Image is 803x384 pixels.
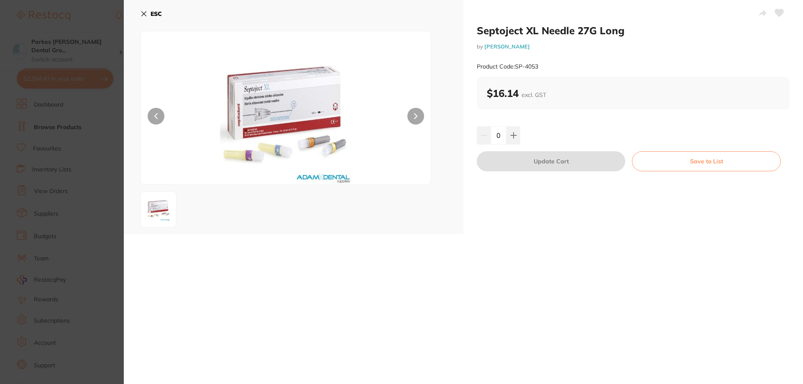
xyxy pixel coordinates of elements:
[477,151,625,171] button: Update Cart
[477,24,790,37] h2: Septoject XL Needle 27G Long
[141,7,162,21] button: ESC
[487,87,546,99] b: $16.14
[632,151,781,171] button: Save to List
[522,91,546,99] span: excl. GST
[199,52,373,184] img: NTMuanBn
[477,63,538,70] small: Product Code: SP-4053
[484,43,530,50] a: [PERSON_NAME]
[477,43,790,50] small: by
[151,10,162,18] b: ESC
[143,194,174,224] img: NTMuanBn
